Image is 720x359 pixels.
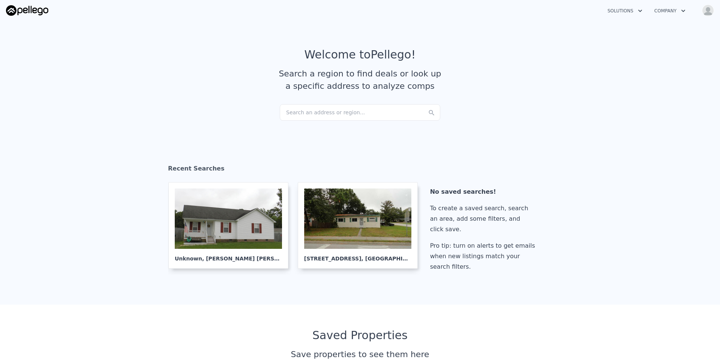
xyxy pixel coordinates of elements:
[430,203,538,235] div: To create a saved search, search an area, add some filters, and click save.
[175,249,282,262] div: Unknown , [PERSON_NAME] [PERSON_NAME]
[648,4,691,18] button: Company
[276,67,444,92] div: Search a region to find deals or look up a specific address to analyze comps
[304,48,416,61] div: Welcome to Pellego !
[430,241,538,272] div: Pro tip: turn on alerts to get emails when new listings match your search filters.
[6,5,48,16] img: Pellego
[601,4,648,18] button: Solutions
[702,4,714,16] img: avatar
[298,182,424,269] a: [STREET_ADDRESS], [GEOGRAPHIC_DATA]
[168,158,552,182] div: Recent Searches
[168,182,294,269] a: Unknown, [PERSON_NAME] [PERSON_NAME]
[430,187,538,197] div: No saved searches!
[280,104,440,121] div: Search an address or region...
[304,249,411,262] div: [STREET_ADDRESS] , [GEOGRAPHIC_DATA]
[168,329,552,342] div: Saved Properties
